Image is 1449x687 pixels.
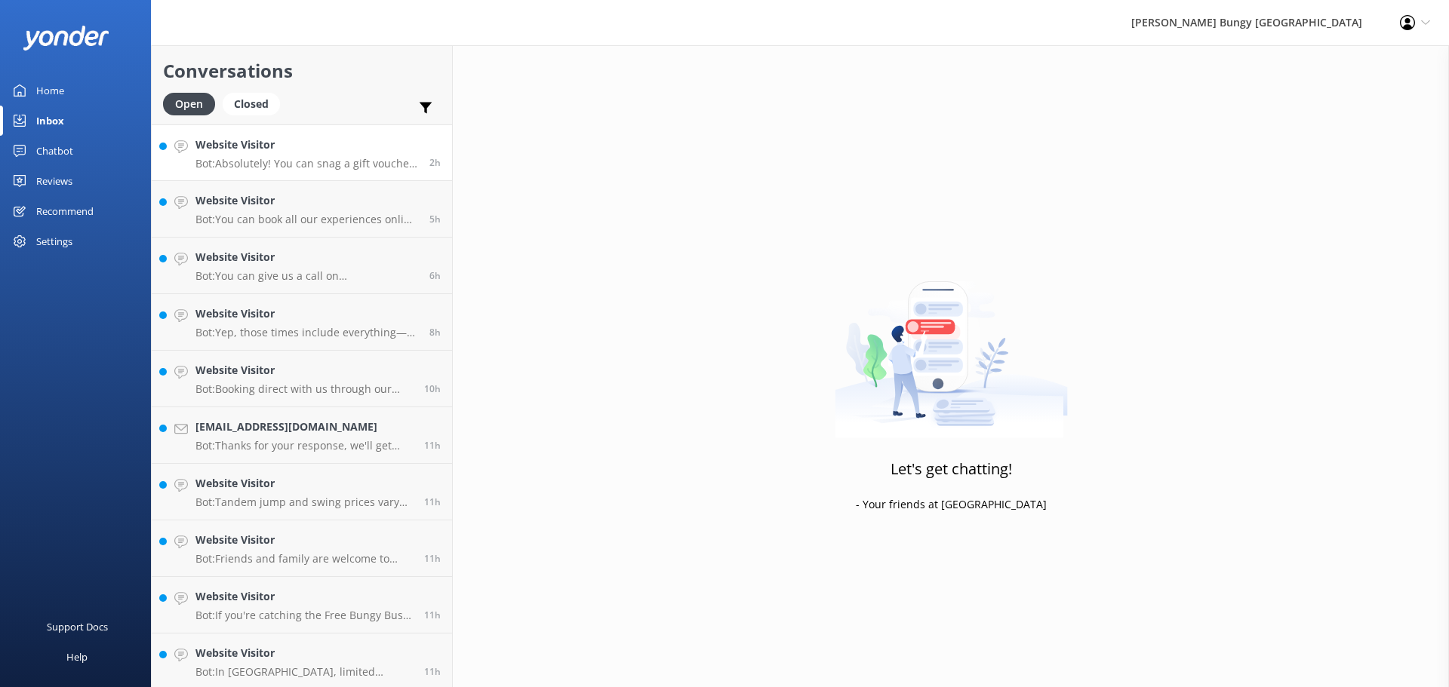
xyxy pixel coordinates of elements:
[36,166,72,196] div: Reviews
[66,642,88,672] div: Help
[36,136,73,166] div: Chatbot
[891,457,1012,481] h3: Let's get chatting!
[424,439,441,452] span: Oct 08 2025 11:32pm (UTC +13:00) Pacific/Auckland
[163,95,223,112] a: Open
[195,552,413,566] p: Bot: Friends and family are welcome to watch! At [GEOGRAPHIC_DATA] and [GEOGRAPHIC_DATA], spectat...
[36,75,64,106] div: Home
[195,588,413,605] h4: Website Visitor
[152,124,452,181] a: Website VisitorBot:Absolutely! You can snag a gift voucher at [URL][DOMAIN_NAME]. They're good fo...
[195,475,413,492] h4: Website Visitor
[223,93,280,115] div: Closed
[835,250,1068,438] img: artwork of a man stealing a conversation from at giant smartphone
[195,213,418,226] p: Bot: You can book all our experiences online anytime! Just head over to [URL][DOMAIN_NAME] to che...
[195,326,418,339] p: Bot: Yep, those times include everything—travel, the jump or swing, and all the chaos in between!
[152,294,452,351] a: Website VisitorBot:Yep, those times include everything—travel, the jump or swing, and all the cha...
[195,269,418,283] p: Bot: You can give us a call on [PHONE_NUMBER] or [PHONE_NUMBER] to chat with a crew member. Our o...
[36,226,72,256] div: Settings
[195,136,418,153] h4: Website Visitor
[195,249,418,265] h4: Website Visitor
[424,665,441,678] span: Oct 08 2025 10:53pm (UTC +13:00) Pacific/Auckland
[223,95,288,112] a: Closed
[195,382,413,396] p: Bot: Booking direct with us through our website always offers the best prices. Our combos are the...
[195,419,413,435] h4: [EMAIL_ADDRESS][DOMAIN_NAME]
[195,665,413,679] p: Bot: In [GEOGRAPHIC_DATA], limited transport is available on select days for the [GEOGRAPHIC_DATA...
[424,552,441,565] span: Oct 08 2025 10:58pm (UTC +13:00) Pacific/Auckland
[152,238,452,294] a: Website VisitorBot:You can give us a call on [PHONE_NUMBER] or [PHONE_NUMBER] to chat with a crew...
[195,609,413,622] p: Bot: If you're catching the Free Bungy Bus, rock up 30 minutes before it leaves. If you're drivin...
[47,612,108,642] div: Support Docs
[36,106,64,136] div: Inbox
[163,57,441,85] h2: Conversations
[152,181,452,238] a: Website VisitorBot:You can book all our experiences online anytime! Just head over to [URL][DOMAI...
[152,407,452,464] a: [EMAIL_ADDRESS][DOMAIN_NAME]Bot:Thanks for your response, we'll get back to you as soon as we can...
[152,351,452,407] a: Website VisitorBot:Booking direct with us through our website always offers the best prices. Our ...
[424,495,441,508] span: Oct 08 2025 11:12pm (UTC +13:00) Pacific/Auckland
[195,645,413,661] h4: Website Visitor
[195,192,418,209] h4: Website Visitor
[152,577,452,633] a: Website VisitorBot:If you're catching the Free Bungy Bus, rock up 30 minutes before it leaves. If...
[36,196,94,226] div: Recommend
[424,609,441,621] span: Oct 08 2025 10:54pm (UTC +13:00) Pacific/Auckland
[195,439,413,452] p: Bot: Thanks for your response, we'll get back to you as soon as we can during opening hours.
[23,26,109,51] img: yonder-white-logo.png
[152,520,452,577] a: Website VisitorBot:Friends and family are welcome to watch! At [GEOGRAPHIC_DATA] and [GEOGRAPHIC_...
[195,157,418,170] p: Bot: Absolutely! You can snag a gift voucher at [URL][DOMAIN_NAME]. They're good for 12 months fr...
[429,269,441,282] span: Oct 09 2025 04:18am (UTC +13:00) Pacific/Auckland
[163,93,215,115] div: Open
[195,495,413,509] p: Bot: Tandem jump and swing prices vary based on location, activity, and fare type, and are charge...
[424,382,441,395] span: Oct 08 2025 11:57pm (UTC +13:00) Pacific/Auckland
[195,305,418,322] h4: Website Visitor
[429,326,441,339] span: Oct 09 2025 02:17am (UTC +13:00) Pacific/Auckland
[856,496,1047,513] p: - Your friends at [GEOGRAPHIC_DATA]
[429,213,441,225] span: Oct 09 2025 04:56am (UTC +13:00) Pacific/Auckland
[195,362,413,379] h4: Website Visitor
[195,532,413,548] h4: Website Visitor
[152,464,452,520] a: Website VisitorBot:Tandem jump and swing prices vary based on location, activity, and fare type, ...
[429,156,441,169] span: Oct 09 2025 07:47am (UTC +13:00) Pacific/Auckland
